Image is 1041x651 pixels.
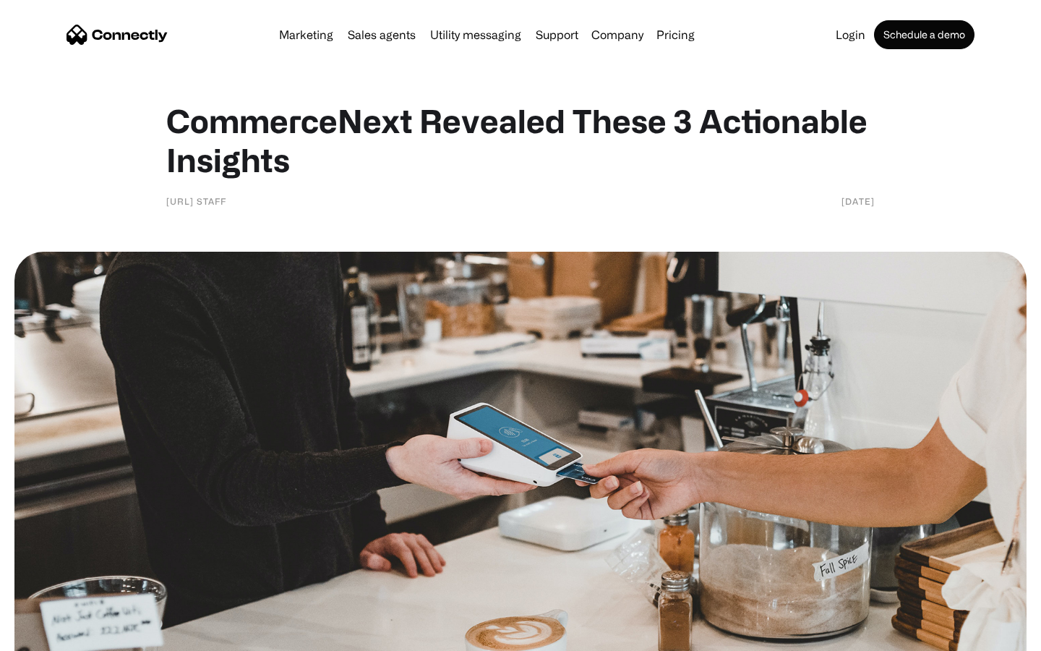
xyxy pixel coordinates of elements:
[651,29,701,41] a: Pricing
[591,25,643,45] div: Company
[273,29,339,41] a: Marketing
[841,194,875,208] div: [DATE]
[14,626,87,646] aside: Language selected: English
[342,29,421,41] a: Sales agents
[830,29,871,41] a: Login
[424,29,527,41] a: Utility messaging
[29,626,87,646] ul: Language list
[530,29,584,41] a: Support
[166,101,875,179] h1: CommerceNext Revealed These 3 Actionable Insights
[874,20,974,49] a: Schedule a demo
[166,194,226,208] div: [URL] Staff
